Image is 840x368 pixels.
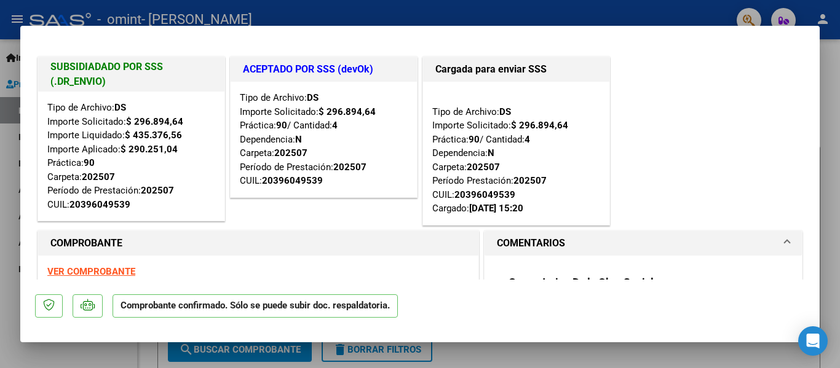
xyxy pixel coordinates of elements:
[509,276,657,288] strong: Comentarios De la Obra Social:
[262,174,323,188] div: 20396049539
[141,185,174,196] strong: 202507
[319,106,376,117] strong: $ 296.894,64
[485,231,802,256] mat-expansion-panel-header: COMENTARIOS
[467,162,500,173] strong: 202507
[333,162,367,173] strong: 202507
[798,326,828,356] div: Open Intercom Messenger
[50,60,212,89] h1: SUBSIDIADADO POR SSS (.DR_ENVIO)
[126,116,183,127] strong: $ 296.894,64
[469,134,480,145] strong: 90
[488,147,494,159] strong: N
[499,106,511,117] strong: DS
[497,236,565,251] h1: COMENTARIOS
[274,147,307,159] strong: 202507
[454,188,515,202] div: 20396049539
[307,92,319,103] strong: DS
[125,130,182,141] strong: $ 435.376,56
[332,120,338,131] strong: 4
[432,91,600,216] div: Tipo de Archivo: Importe Solicitado: Práctica: / Cantidad: Dependencia: Carpeta: Período Prestaci...
[47,266,135,277] a: VER COMPROBANTE
[113,294,398,318] p: Comprobante confirmado. Sólo se puede subir doc. respaldatoria.
[276,120,287,131] strong: 90
[295,134,302,145] strong: N
[513,175,547,186] strong: 202507
[114,102,126,113] strong: DS
[243,62,405,77] h1: ACEPTADO POR SSS (devOk)
[50,237,122,249] strong: COMPROBANTE
[82,171,115,182] strong: 202507
[469,203,523,214] strong: [DATE] 15:20
[435,62,597,77] h1: Cargada para enviar SSS
[511,120,568,131] strong: $ 296.894,64
[240,91,408,188] div: Tipo de Archivo: Importe Solicitado: Práctica: / Cantidad: Dependencia: Carpeta: Período de Prest...
[84,157,95,168] strong: 90
[69,198,130,212] div: 20396049539
[47,101,215,211] div: Tipo de Archivo: Importe Solicitado: Importe Liquidado: Importe Aplicado: Práctica: Carpeta: Perí...
[121,144,178,155] strong: $ 290.251,04
[525,134,530,145] strong: 4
